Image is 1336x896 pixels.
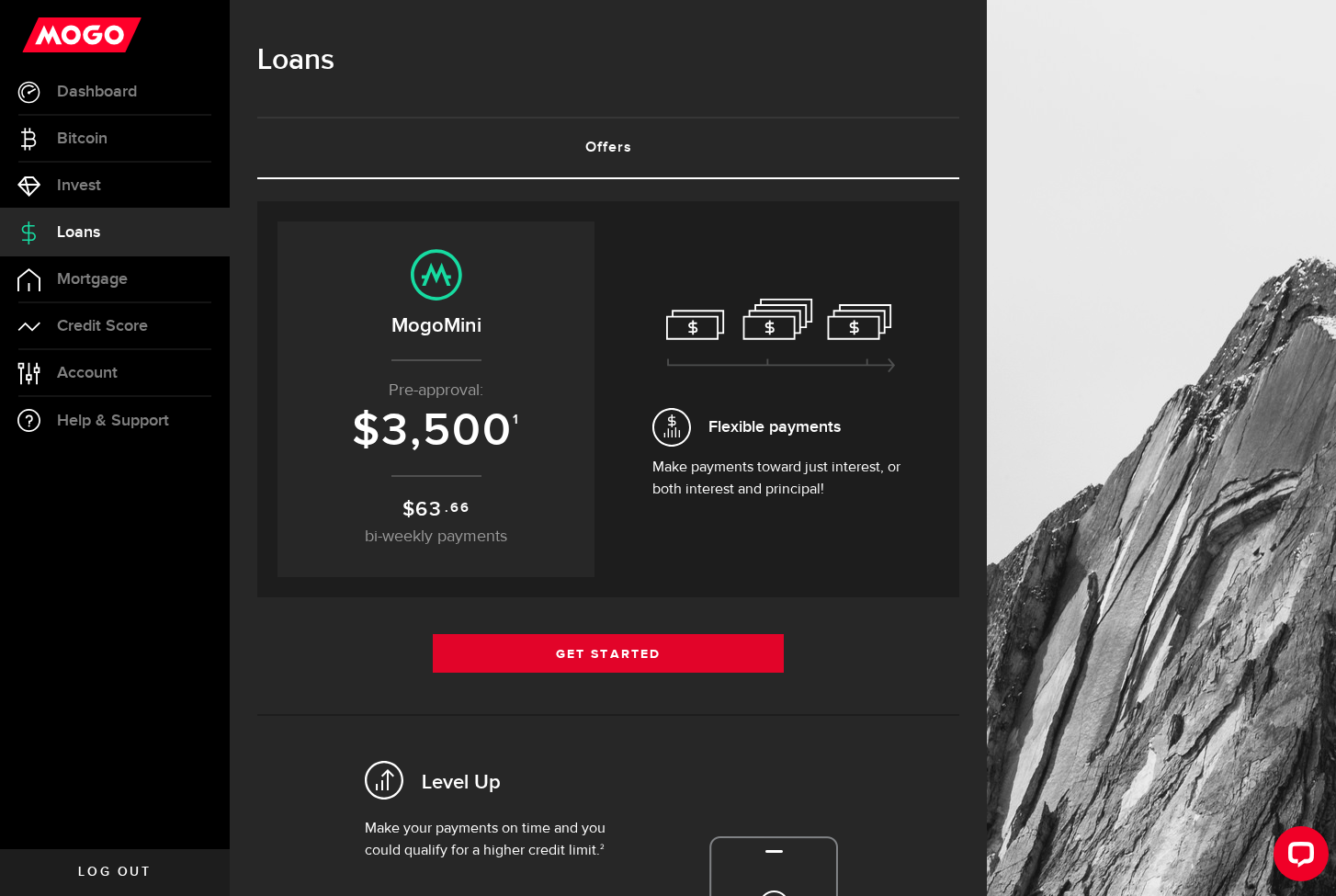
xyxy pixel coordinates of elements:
[57,318,148,335] span: Credit Score
[433,634,784,673] a: Get Started
[1259,819,1336,896] iframe: LiveChat chat widget
[365,818,639,862] p: Make your payments on time and you could qualify for a higher credit limit.
[57,413,169,429] span: Help & Support
[445,498,470,518] sup: .66
[296,311,576,341] h2: MogoMini
[78,866,151,879] span: Log out
[57,365,118,381] span: Account
[257,37,959,85] h1: Loans
[365,528,507,545] span: bi-weekly payments
[652,457,910,501] p: Make payments toward just interest, or both interest and principal!
[415,497,443,522] span: 63
[57,224,100,241] span: Loans
[381,403,513,459] span: 3,500
[257,119,959,177] a: Offers
[57,130,108,147] span: Bitcoin
[513,412,520,428] sup: 1
[296,379,576,403] p: Pre-approval:
[257,117,959,179] ul: Tabs Navigation
[708,414,841,439] span: Flexible payments
[57,177,101,194] span: Invest
[352,403,381,459] span: $
[402,497,416,522] span: $
[57,271,128,288] span: Mortgage
[600,844,605,851] sup: 2
[57,84,137,100] span: Dashboard
[422,769,501,798] h2: Level Up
